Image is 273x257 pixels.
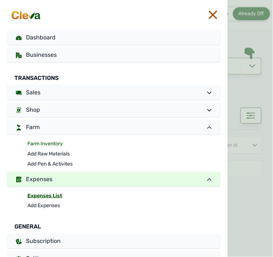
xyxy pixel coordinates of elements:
[27,149,220,159] a: Add Raw Materials
[7,48,220,62] a: Businesses
[26,106,40,113] span: Shop
[7,172,220,187] a: Expenses
[10,10,42,20] img: cleva_logo.png
[26,176,52,183] span: Expenses
[27,159,220,169] a: Add Pen & Activites
[7,30,220,45] a: Dashboard
[7,65,220,85] div: Transactions
[7,120,220,134] a: Farm
[7,234,220,249] a: Subscription
[27,139,220,149] a: Farm Inventory
[26,124,40,130] span: Farm
[26,89,40,96] span: Sales
[26,51,57,58] span: Businesses
[26,238,61,245] span: Subscription
[7,85,220,100] a: Sales
[26,34,56,41] span: Dashboard
[7,214,220,234] div: General
[7,103,220,117] a: Shop
[27,191,220,201] a: Expenses List
[27,201,220,211] a: Add Expenses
